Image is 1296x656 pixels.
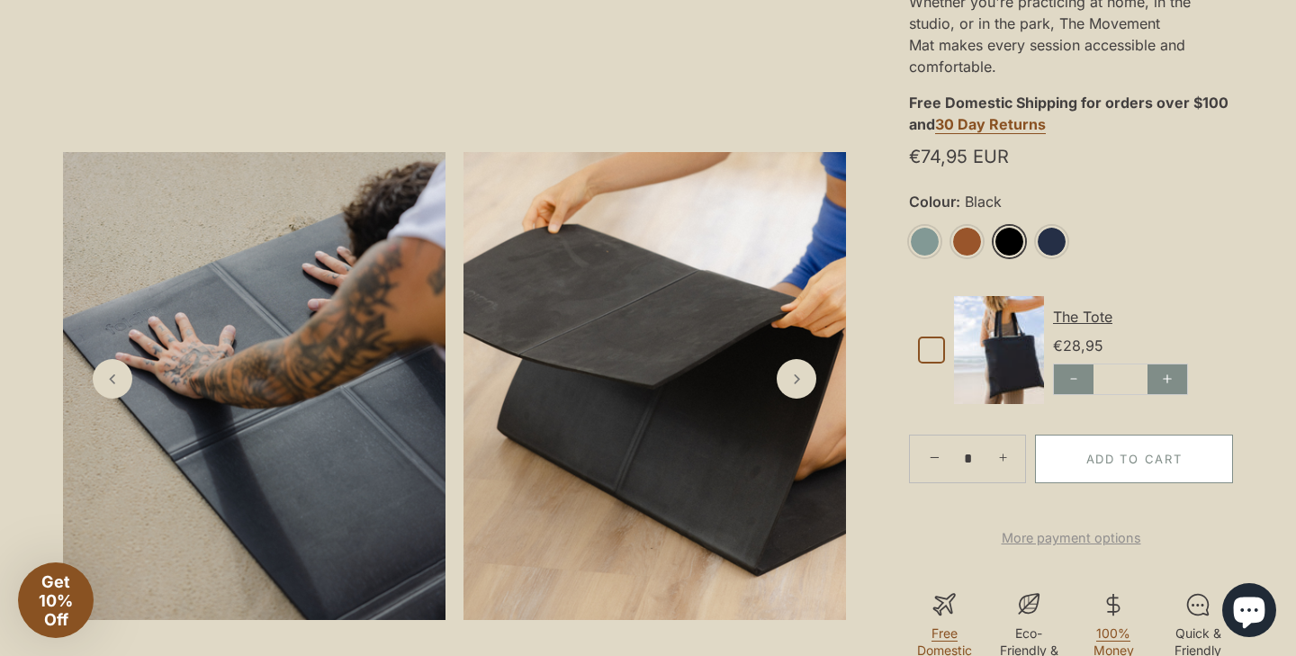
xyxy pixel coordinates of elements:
[909,193,1233,211] label: Colour:
[954,296,1044,404] img: Default Title
[777,359,816,399] a: Next slide
[1053,306,1224,328] div: The Tote
[909,94,1228,133] strong: Free Domestic Shipping for orders over $100 and
[935,115,1046,134] a: 30 Day Returns
[18,562,94,638] div: Get 10% Off
[909,226,940,257] a: Sage
[39,572,73,629] span: Get 10% Off
[909,527,1233,549] a: More payment options
[1036,226,1067,257] a: Midnight
[1053,337,1103,355] span: €28,95
[953,434,982,484] input: Quantity
[960,193,1002,211] span: Black
[1217,583,1282,642] inbox-online-store-chat: Shopify online store chat
[1035,435,1233,483] button: Add to Cart
[994,226,1025,257] a: Black
[935,115,1046,133] strong: 30 Day Returns
[909,149,1009,164] span: €74,95 EUR
[93,359,132,399] a: Previous slide
[913,437,952,477] a: −
[985,438,1025,478] a: +
[951,226,983,257] a: Rust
